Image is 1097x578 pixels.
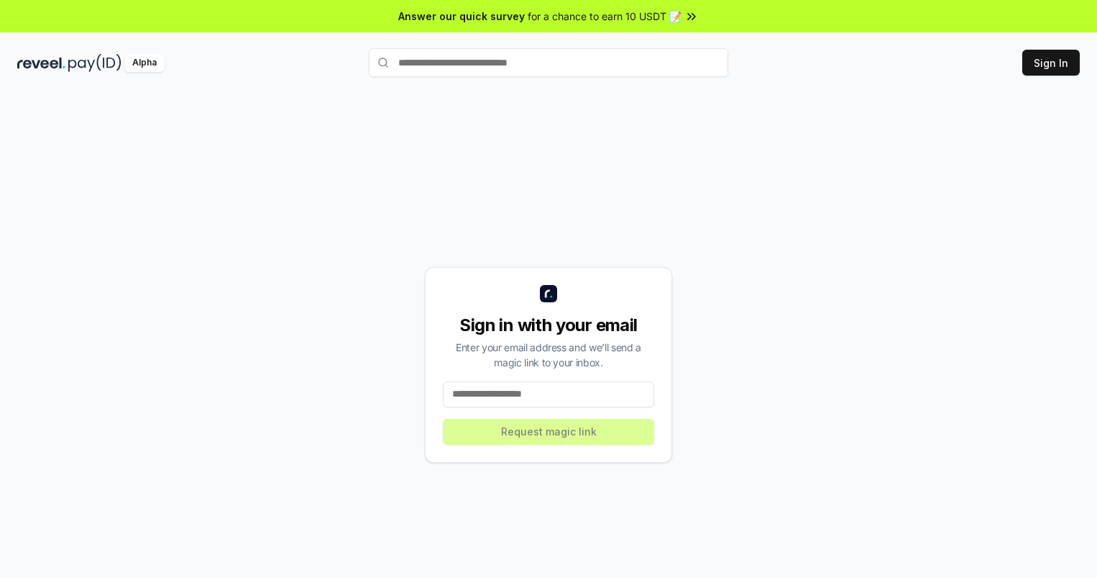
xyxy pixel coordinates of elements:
img: reveel_dark [17,54,65,72]
div: Sign in with your email [443,314,654,337]
span: Answer our quick survey [398,9,525,24]
img: pay_id [68,54,121,72]
button: Sign In [1022,50,1080,76]
span: for a chance to earn 10 USDT 📝 [528,9,681,24]
div: Alpha [124,54,165,72]
img: logo_small [540,285,557,302]
div: Enter your email address and we’ll send a magic link to your inbox. [443,340,654,370]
